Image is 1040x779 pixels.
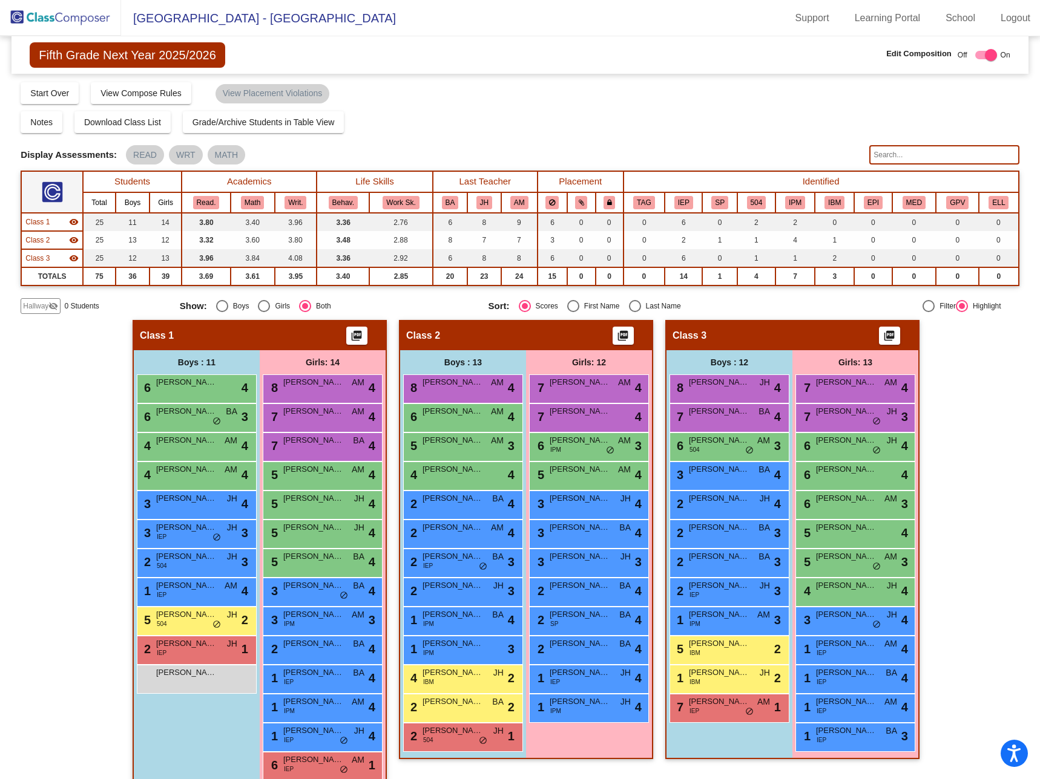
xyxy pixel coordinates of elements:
[1001,50,1010,60] span: On
[467,192,501,213] th: Jessica Holland
[879,327,900,345] button: Print Students Details
[596,213,624,231] td: 0
[467,249,501,267] td: 8
[501,192,538,213] th: Autumn McKenzie
[141,381,151,394] span: 6
[641,301,681,311] div: Last Name
[845,8,930,28] a: Learning Portal
[815,267,854,285] td: 3
[501,213,538,231] td: 9
[635,408,642,426] span: 4
[182,249,231,267] td: 3.96
[283,434,344,446] span: [PERSON_NAME]
[815,249,854,267] td: 2
[901,437,908,455] span: 4
[635,437,642,455] span: 3
[156,376,217,388] span: [PERSON_NAME]
[150,249,182,267] td: 13
[116,192,150,213] th: Boys
[702,249,737,267] td: 0
[508,379,515,397] span: 4
[872,417,881,426] span: do_not_disturb_alt
[283,376,344,388] span: [PERSON_NAME]
[353,434,364,447] span: BA
[759,405,770,418] span: BA
[21,111,62,133] button: Notes
[433,249,467,267] td: 6
[550,405,610,417] span: [PERSON_NAME]
[674,410,683,423] span: 7
[489,300,788,312] mat-radio-group: Select an option
[979,249,1018,267] td: 0
[711,196,728,209] button: SP
[329,196,358,209] button: Behav.
[212,417,221,426] span: do_not_disturb_alt
[489,301,510,311] span: Sort:
[349,330,364,347] mat-icon: picture_as_pdf
[156,405,217,417] span: [PERSON_NAME]
[182,213,231,231] td: 3.80
[30,88,69,98] span: Start Over
[567,267,596,285] td: 0
[491,376,504,389] span: AM
[892,213,936,231] td: 0
[702,213,737,231] td: 0
[242,379,248,397] span: 4
[182,171,317,192] th: Academics
[150,213,182,231] td: 14
[618,376,631,389] span: AM
[150,192,182,213] th: Girls
[83,231,116,249] td: 25
[116,231,150,249] td: 13
[892,231,936,249] td: 0
[596,192,624,213] th: Keep with teacher
[369,437,375,455] span: 4
[968,301,1001,311] div: Highlight
[624,231,665,249] td: 0
[180,300,479,312] mat-radio-group: Select an option
[317,249,369,267] td: 3.36
[958,50,967,60] span: Off
[816,463,877,475] span: [PERSON_NAME]
[816,405,877,417] span: [PERSON_NAME]
[25,253,50,264] span: Class 3
[665,231,702,249] td: 2
[535,439,544,452] span: 6
[991,8,1040,28] a: Logout
[884,376,897,389] span: AM
[270,301,290,311] div: Girls
[624,192,665,213] th: Gifted and Talented
[824,196,844,209] button: IBM
[775,249,815,267] td: 1
[369,379,375,397] span: 4
[169,145,203,165] mat-chip: WRT
[369,249,432,267] td: 2.92
[140,330,174,342] span: Class 1
[21,213,82,231] td: Hidden teacher - No Class Name
[616,330,630,347] mat-icon: picture_as_pdf
[618,463,631,476] span: AM
[317,267,369,285] td: 3.40
[538,213,567,231] td: 6
[567,249,596,267] td: 0
[737,267,775,285] td: 4
[501,249,538,267] td: 8
[433,213,467,231] td: 6
[442,196,459,209] button: BA
[903,196,926,209] button: MED
[84,117,161,127] span: Download Class List
[901,466,908,484] span: 4
[989,196,1009,209] button: ELL
[21,249,82,267] td: Hidden teacher - No Class Name
[268,381,278,394] span: 8
[369,231,432,249] td: 2.88
[491,405,504,418] span: AM
[241,196,264,209] button: Math
[901,379,908,397] span: 4
[596,249,624,267] td: 0
[283,405,344,417] span: [PERSON_NAME]
[936,192,979,213] th: Good Parent Volunteer
[979,192,1018,213] th: English Language Learner
[21,82,79,104] button: Start Over
[550,376,610,388] span: [PERSON_NAME]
